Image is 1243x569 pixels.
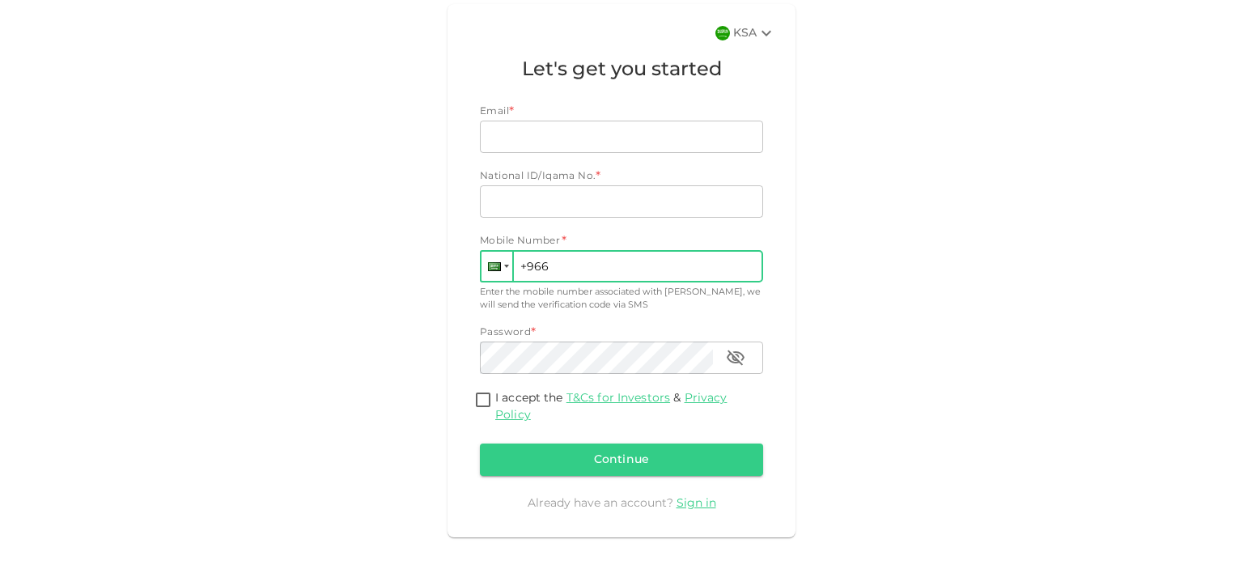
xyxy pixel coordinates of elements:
[480,328,531,338] span: Password
[480,56,763,85] h1: Let's get you started
[566,393,670,404] a: T&Cs for Investors
[482,252,512,281] div: Saudi Arabia: + 966
[471,390,495,412] span: termsConditionsForInvestmentsAccepted
[480,444,763,476] button: Continue
[495,393,727,421] a: Privacy Policy
[480,250,763,282] input: 1 (702) 123-4567
[480,185,763,218] input: nationalId
[733,23,776,43] div: KSA
[480,107,509,117] span: Email
[480,121,745,153] input: email
[480,495,763,512] div: Already have an account?
[480,342,713,374] input: password
[495,393,727,421] span: I accept the &
[480,234,560,250] span: Mobile Number
[677,498,716,509] a: Sign in
[480,286,763,312] div: Enter the mobile number associated with [PERSON_NAME], we will send the verification code via SMS
[480,172,596,181] span: National ID/Iqama No.
[715,26,730,40] img: flag-sa.b9a346574cdc8950dd34b50780441f57.svg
